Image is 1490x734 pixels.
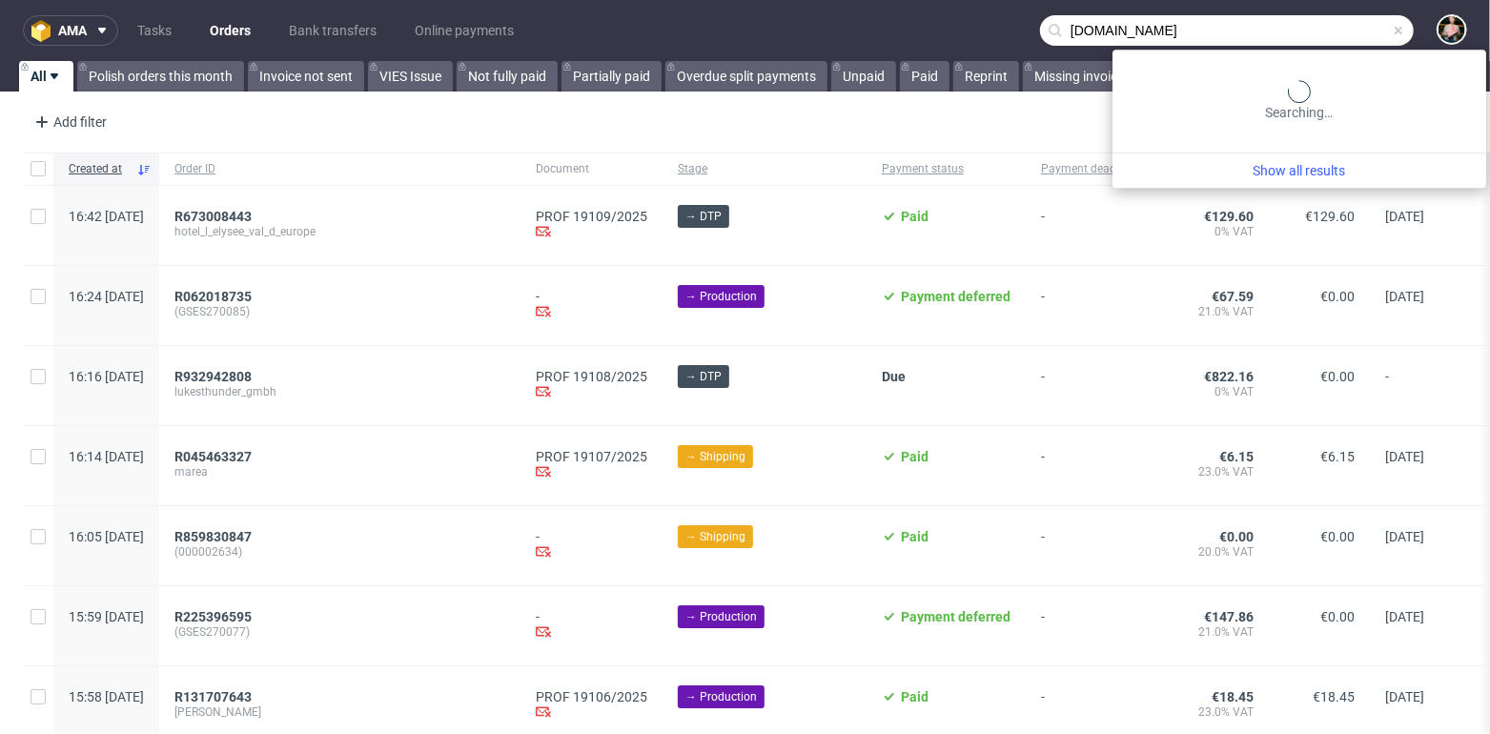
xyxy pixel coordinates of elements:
span: 15:58 [DATE] [69,689,144,704]
span: €67.59 [1212,289,1254,304]
div: - [536,609,647,642]
span: → Shipping [685,528,745,545]
a: Unpaid [831,61,896,92]
a: PROF 19109/2025 [536,209,647,224]
span: €0.00 [1320,609,1355,624]
span: €0.00 [1320,289,1355,304]
span: [PERSON_NAME] [174,704,505,720]
a: R673008443 [174,209,255,224]
div: Searching… [1120,80,1479,122]
a: Bank transfers [277,15,388,46]
span: - [1041,689,1134,723]
span: 16:16 [DATE] [69,369,144,384]
span: 20.0% VAT [1165,544,1254,560]
a: R859830847 [174,529,255,544]
span: Paid [901,529,929,544]
a: Invoice not sent [248,61,364,92]
img: logo [31,20,58,42]
span: - [1041,449,1134,482]
span: Created at [69,161,129,177]
span: 0% VAT [1165,224,1254,239]
a: PROF 19108/2025 [536,369,647,384]
span: - [1041,209,1134,242]
span: 16:05 [DATE] [69,529,144,544]
div: Add filter [27,107,111,137]
span: [DATE] [1385,609,1424,624]
a: R932942808 [174,369,255,384]
a: Orders [198,15,262,46]
span: Order ID [174,161,505,177]
span: [DATE] [1385,689,1424,704]
a: R131707643 [174,689,255,704]
a: PROF 19106/2025 [536,689,647,704]
span: 21.0% VAT [1165,304,1254,319]
span: €129.60 [1204,209,1254,224]
span: → Production [685,608,757,625]
span: 15:59 [DATE] [69,609,144,624]
span: R932942808 [174,369,252,384]
div: - [536,289,647,322]
span: [DATE] [1385,449,1424,464]
span: Document [536,161,647,177]
span: 16:42 [DATE] [69,209,144,224]
a: Partially paid [561,61,662,92]
span: (GSES270077) [174,624,505,640]
span: R673008443 [174,209,252,224]
span: - [1385,369,1458,402]
span: R045463327 [174,449,252,464]
span: R131707643 [174,689,252,704]
a: Show all results [1120,161,1479,180]
a: Online payments [403,15,525,46]
span: €18.45 [1212,689,1254,704]
span: - [1041,529,1134,562]
a: Tasks [126,15,183,46]
a: R045463327 [174,449,255,464]
a: VIES Issue [368,61,453,92]
span: - [1041,369,1134,402]
a: Not fully paid [457,61,558,92]
span: → Production [685,288,757,305]
span: 21.0% VAT [1165,624,1254,640]
span: 23.0% VAT [1165,704,1254,720]
span: R225396595 [174,609,252,624]
a: All [19,61,73,92]
a: Reprint [953,61,1019,92]
span: €6.15 [1219,449,1254,464]
span: €18.45 [1313,689,1355,704]
span: 16:14 [DATE] [69,449,144,464]
span: → DTP [685,208,722,225]
span: lukesthunder_gmbh [174,384,505,399]
span: ama [58,24,87,37]
span: Paid [901,449,929,464]
span: Paid [901,209,929,224]
span: (000002634) [174,544,505,560]
a: PROF 19107/2025 [536,449,647,464]
img: Marta Tomaszewska [1439,16,1465,43]
span: Payment deadline [1041,161,1134,177]
button: ama [23,15,118,46]
span: €0.00 [1320,529,1355,544]
a: Paid [900,61,949,92]
span: R062018735 [174,289,252,304]
span: Paid [901,689,929,704]
span: hotel_l_elysee_val_d_europe [174,224,505,239]
span: 0% VAT [1165,384,1254,399]
div: - [536,529,647,562]
span: → Shipping [685,448,745,465]
a: R062018735 [174,289,255,304]
span: Due [882,369,906,384]
span: €0.00 [1320,369,1355,384]
span: 16:24 [DATE] [69,289,144,304]
span: €129.60 [1305,209,1355,224]
span: €0.00 [1219,529,1254,544]
span: → DTP [685,368,722,385]
span: R859830847 [174,529,252,544]
span: €822.16 [1204,369,1254,384]
a: Missing invoice [1023,61,1135,92]
span: Payment status [882,161,1010,177]
a: R225396595 [174,609,255,624]
span: (GSES270085) [174,304,505,319]
span: marea [174,464,505,479]
span: - [1041,289,1134,322]
a: Polish orders this month [77,61,244,92]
